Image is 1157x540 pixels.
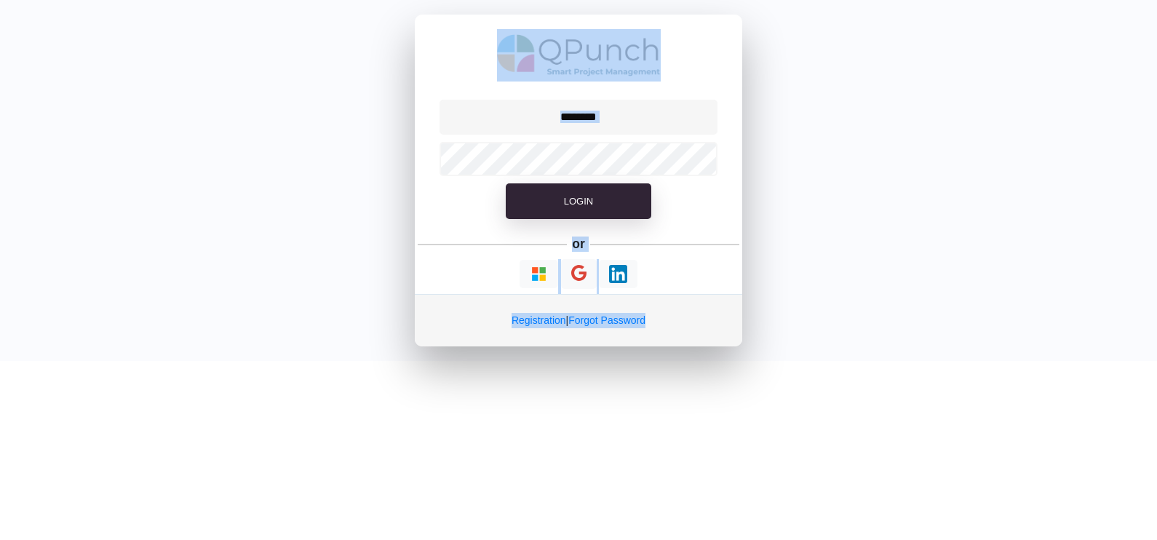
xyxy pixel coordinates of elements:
button: Login [506,183,651,220]
a: Registration [512,314,566,326]
img: Loading... [609,265,627,283]
h5: or [570,234,588,254]
button: Continue With LinkedIn [599,260,637,288]
button: Continue With Microsoft Azure [520,260,558,288]
a: Forgot Password [568,314,645,326]
img: QPunch [497,29,661,82]
button: Continue With Google [561,259,597,289]
span: Login [564,196,593,207]
div: | [415,294,742,346]
img: Loading... [530,265,548,283]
